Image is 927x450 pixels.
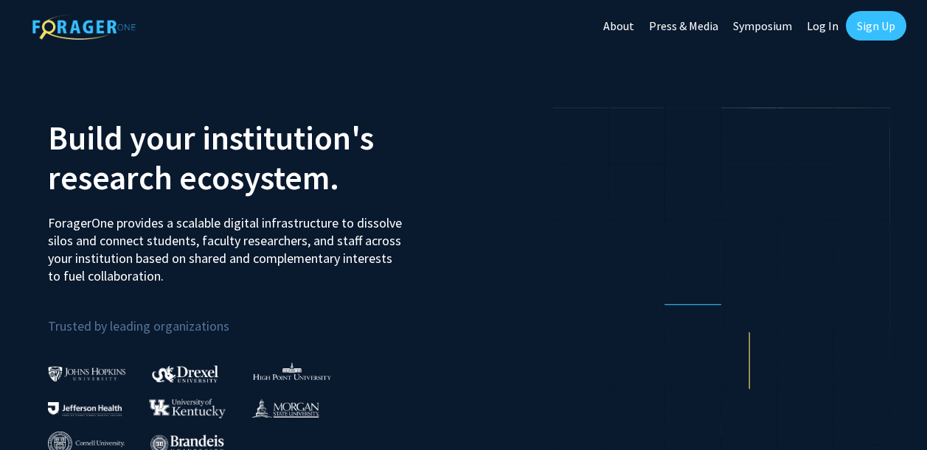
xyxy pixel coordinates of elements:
[48,402,122,416] img: Thomas Jefferson University
[846,11,906,41] a: Sign Up
[48,118,453,197] h2: Build your institution's research ecosystem.
[48,203,404,285] p: ForagerOne provides a scalable digital infrastructure to dissolve silos and connect students, fac...
[152,365,218,382] img: Drexel University
[48,366,126,382] img: Johns Hopkins University
[48,297,453,337] p: Trusted by leading organizations
[32,14,136,40] img: ForagerOne Logo
[149,398,226,418] img: University of Kentucky
[253,362,331,380] img: High Point University
[251,398,319,418] img: Morgan State University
